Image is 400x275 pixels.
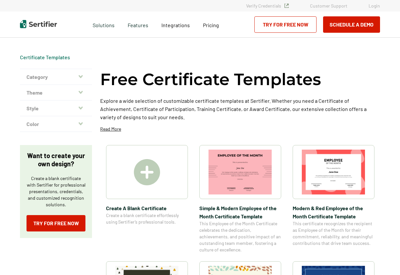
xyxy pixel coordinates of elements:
span: This Employee of the Month Certificate celebrates the dedication, achievements, and positive impa... [199,220,281,253]
p: Explore a wide selection of customizable certificate templates at Sertifier. Whether you need a C... [100,97,380,121]
img: Sertifier | Digital Credentialing Platform [20,20,57,28]
img: Create A Blank Certificate [134,159,160,185]
span: Features [128,20,148,28]
span: Simple & Modern Employee of the Month Certificate Template [199,204,281,220]
img: Verified [284,4,289,8]
span: Create a blank certificate effortlessly using Sertifier’s professional tools. [106,212,188,225]
button: Style [20,101,92,116]
a: Try for Free Now [254,16,317,33]
a: Simple & Modern Employee of the Month Certificate TemplateSimple & Modern Employee of the Month C... [199,145,281,253]
img: Modern & Red Employee of the Month Certificate Template [302,150,365,194]
a: Modern & Red Employee of the Month Certificate TemplateModern & Red Employee of the Month Certifi... [293,145,374,253]
span: Certificate Templates [20,54,70,61]
span: Integrations [161,22,190,28]
a: Integrations [161,20,190,28]
span: Modern & Red Employee of the Month Certificate Template [293,204,374,220]
button: Category [20,69,92,85]
button: Theme [20,85,92,101]
a: Login [369,3,380,9]
span: Pricing [203,22,219,28]
p: Want to create your own design? [27,152,85,168]
p: Create a blank certificate with Sertifier for professional presentations, credentials, and custom... [27,175,85,208]
a: Verify Credentials [246,3,289,9]
span: This certificate recognizes the recipient as Employee of the Month for their commitment, reliabil... [293,220,374,247]
p: Read More [100,126,121,132]
button: Color [20,116,92,132]
a: Pricing [203,20,219,28]
img: Simple & Modern Employee of the Month Certificate Template [209,150,272,194]
span: Create A Blank Certificate [106,204,188,212]
div: Breadcrumb [20,54,70,61]
h1: Free Certificate Templates [100,69,321,90]
a: Try for Free Now [27,215,85,231]
a: Customer Support [310,3,347,9]
span: Solutions [93,20,115,28]
a: Certificate Templates [20,54,70,60]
